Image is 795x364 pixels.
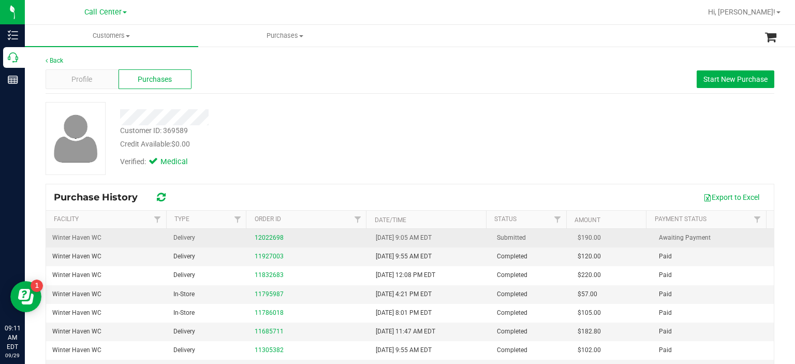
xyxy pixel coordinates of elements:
span: $57.00 [578,289,597,299]
img: user-icon.png [49,112,103,165]
a: 11305382 [255,346,284,354]
span: Completed [497,252,527,261]
inline-svg: Inventory [8,30,18,40]
span: Delivery [173,327,195,337]
span: Delivery [173,270,195,280]
a: Filter [549,211,566,228]
span: Call Center [84,8,122,17]
span: [DATE] 9:55 AM EDT [376,252,432,261]
p: 09:11 AM EDT [5,324,20,352]
a: Customers [25,25,198,47]
span: Paid [659,289,672,299]
span: Paid [659,327,672,337]
a: Filter [349,211,366,228]
span: Purchase History [54,192,148,203]
iframe: Resource center unread badge [31,280,43,292]
a: 11927003 [255,253,284,260]
span: Delivery [173,252,195,261]
span: $102.00 [578,345,601,355]
span: In-Store [173,308,195,318]
p: 09/29 [5,352,20,359]
span: Profile [71,74,92,85]
span: Completed [497,345,527,355]
a: Filter [229,211,246,228]
span: Completed [497,308,527,318]
span: Medical [160,156,202,168]
span: Delivery [173,233,195,243]
span: Submitted [497,233,526,243]
iframe: Resource center [10,281,41,312]
a: 11685711 [255,328,284,335]
a: Filter [749,211,766,228]
span: [DATE] 8:01 PM EDT [376,308,432,318]
span: Delivery [173,345,195,355]
span: $182.80 [578,327,601,337]
a: Amount [575,216,600,224]
div: Customer ID: 369589 [120,125,188,136]
span: [DATE] 11:47 AM EDT [376,327,435,337]
a: 11786018 [255,309,284,316]
span: [DATE] 12:08 PM EDT [376,270,435,280]
span: Paid [659,270,672,280]
span: [DATE] 9:55 AM EDT [376,345,432,355]
span: Winter Haven WC [52,308,101,318]
a: Payment Status [655,215,706,223]
span: Winter Haven WC [52,270,101,280]
span: Winter Haven WC [52,289,101,299]
span: Awaiting Payment [659,233,711,243]
span: $220.00 [578,270,601,280]
a: Facility [54,215,79,223]
span: Purchases [199,31,371,40]
span: Completed [497,289,527,299]
a: Filter [149,211,166,228]
div: Verified: [120,156,202,168]
span: Paid [659,252,672,261]
span: Purchases [138,74,172,85]
span: Completed [497,327,527,337]
inline-svg: Call Center [8,52,18,63]
inline-svg: Reports [8,75,18,85]
span: $0.00 [171,140,190,148]
a: Order ID [255,215,281,223]
span: Start New Purchase [703,75,768,83]
span: Winter Haven WC [52,345,101,355]
span: Completed [497,270,527,280]
a: Date/Time [375,216,406,224]
span: Winter Haven WC [52,233,101,243]
a: Status [494,215,517,223]
span: Paid [659,345,672,355]
span: [DATE] 9:05 AM EDT [376,233,432,243]
span: $190.00 [578,233,601,243]
a: Back [46,57,63,64]
div: Credit Available: [120,139,477,150]
a: Purchases [198,25,372,47]
span: [DATE] 4:21 PM EDT [376,289,432,299]
span: Winter Haven WC [52,327,101,337]
span: Paid [659,308,672,318]
span: Hi, [PERSON_NAME]! [708,8,775,16]
span: $120.00 [578,252,601,261]
span: Winter Haven WC [52,252,101,261]
span: $105.00 [578,308,601,318]
a: 11795987 [255,290,284,298]
span: In-Store [173,289,195,299]
a: 12022698 [255,234,284,241]
a: Type [174,215,189,223]
button: Start New Purchase [697,70,774,88]
span: Customers [25,31,198,40]
button: Export to Excel [697,188,766,206]
a: 11832683 [255,271,284,279]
